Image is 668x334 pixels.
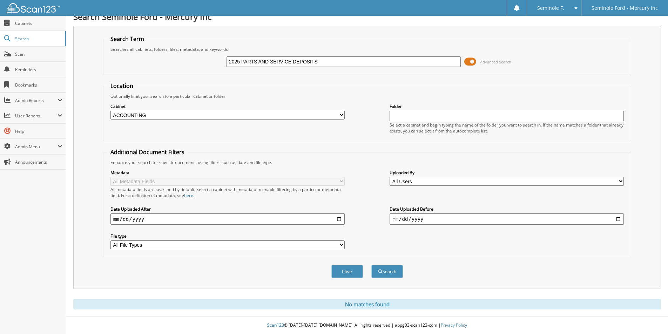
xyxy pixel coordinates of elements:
span: Seminole F. [537,6,564,10]
label: Cabinet [110,103,345,109]
div: Searches all cabinets, folders, files, metadata, and keywords [107,46,627,52]
button: Clear [331,265,363,278]
label: Metadata [110,170,345,176]
div: Select a cabinet and begin typing the name of the folder you want to search in. If the name match... [390,122,624,134]
label: File type [110,233,345,239]
span: Announcements [15,159,62,165]
img: scan123-logo-white.svg [7,3,60,13]
div: Optionally limit your search to a particular cabinet or folder [107,93,627,99]
span: Search [15,36,61,42]
span: User Reports [15,113,58,119]
a: Privacy Policy [441,322,467,328]
span: Cabinets [15,20,62,26]
legend: Additional Document Filters [107,148,188,156]
span: Help [15,128,62,134]
span: Scan123 [267,322,284,328]
label: Folder [390,103,624,109]
input: start [110,213,345,225]
iframe: Chat Widget [633,300,668,334]
h1: Search Seminole Ford - Mercury Inc [73,11,661,22]
button: Search [371,265,403,278]
span: Admin Menu [15,144,58,150]
span: Seminole Ford - Mercury Inc [592,6,658,10]
div: Enhance your search for specific documents using filters such as date and file type. [107,159,627,165]
span: Reminders [15,67,62,73]
span: Advanced Search [480,59,511,64]
label: Uploaded By [390,170,624,176]
input: end [390,213,624,225]
legend: Location [107,82,137,90]
div: © [DATE]-[DATE] [DOMAIN_NAME]. All rights reserved | appg03-scan123-com | [66,317,668,334]
label: Date Uploaded After [110,206,345,212]
a: here [184,192,193,198]
span: Bookmarks [15,82,62,88]
div: No matches found [73,299,661,309]
span: Admin Reports [15,97,58,103]
span: Scan [15,51,62,57]
div: All metadata fields are searched by default. Select a cabinet with metadata to enable filtering b... [110,186,345,198]
legend: Search Term [107,35,148,43]
label: Date Uploaded Before [390,206,624,212]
